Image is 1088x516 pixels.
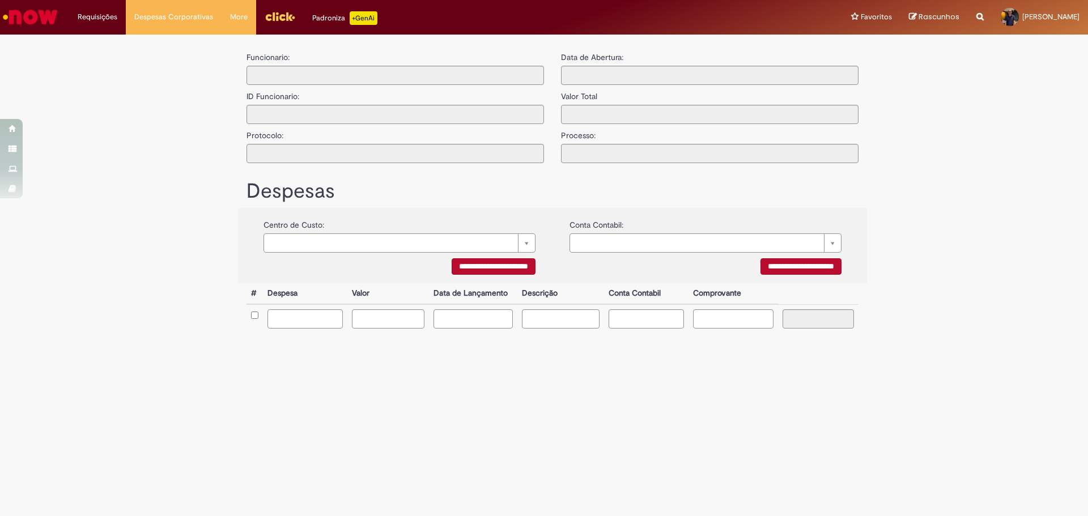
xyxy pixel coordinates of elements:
[265,8,295,25] img: click_logo_yellow_360x200.png
[246,85,299,102] label: ID Funcionario:
[312,11,377,25] div: Padroniza
[1022,12,1079,22] span: [PERSON_NAME]
[246,283,263,304] th: #
[517,283,603,304] th: Descrição
[246,52,290,63] label: Funcionario:
[246,124,283,141] label: Protocolo:
[569,214,623,231] label: Conta Contabil:
[569,233,841,253] a: Limpar campo {0}
[561,124,596,141] label: Processo:
[78,11,117,23] span: Requisições
[347,283,428,304] th: Valor
[1,6,59,28] img: ServiceNow
[263,283,347,304] th: Despesa
[688,283,779,304] th: Comprovante
[350,11,377,25] p: +GenAi
[919,11,959,22] span: Rascunhos
[561,52,623,63] label: Data de Abertura:
[246,180,858,203] h1: Despesas
[861,11,892,23] span: Favoritos
[263,214,324,231] label: Centro de Custo:
[604,283,688,304] th: Conta Contabil
[909,12,959,23] a: Rascunhos
[263,233,535,253] a: Limpar campo {0}
[230,11,248,23] span: More
[561,85,597,102] label: Valor Total
[429,283,518,304] th: Data de Lançamento
[134,11,213,23] span: Despesas Corporativas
